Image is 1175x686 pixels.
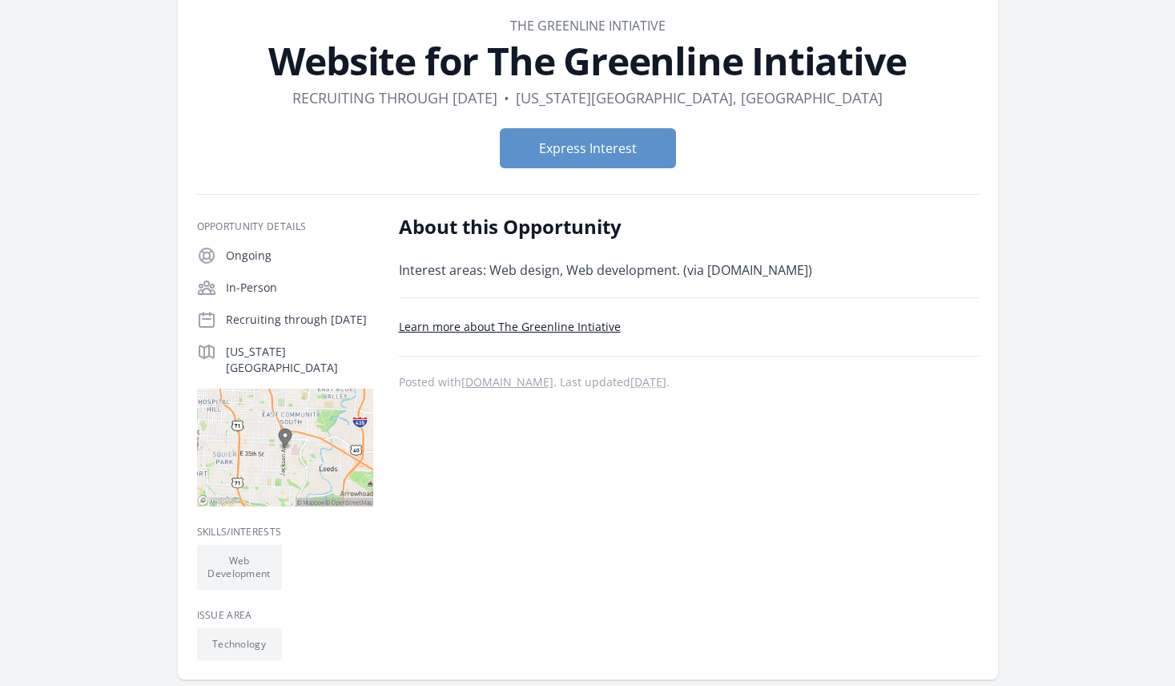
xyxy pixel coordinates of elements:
[399,259,867,281] p: Interest areas: Web design, Web development. (via [DOMAIN_NAME])
[461,374,553,389] a: [DOMAIN_NAME]
[197,545,282,590] li: Web Development
[226,248,373,264] p: Ongoing
[399,319,621,334] a: Learn more about The Greenline Intiative
[197,389,373,506] img: Map
[510,17,666,34] a: The Greenline Intiative
[197,526,373,539] h3: Skills/Interests
[197,42,979,80] h1: Website for The Greenline Intiative
[630,374,666,389] abbr: Mon, Sep 30, 2024 4:22 AM
[197,609,373,622] h3: Issue area
[226,280,373,296] p: In-Person
[197,220,373,233] h3: Opportunity Details
[516,87,883,109] dd: [US_STATE][GEOGRAPHIC_DATA], [GEOGRAPHIC_DATA]
[399,376,979,389] p: Posted with . Last updated .
[500,128,676,168] button: Express Interest
[197,628,282,660] li: Technology
[292,87,497,109] dd: Recruiting through [DATE]
[399,214,867,240] h2: About this Opportunity
[226,312,373,328] p: Recruiting through [DATE]
[226,344,373,376] p: [US_STATE][GEOGRAPHIC_DATA]
[504,87,509,109] div: •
